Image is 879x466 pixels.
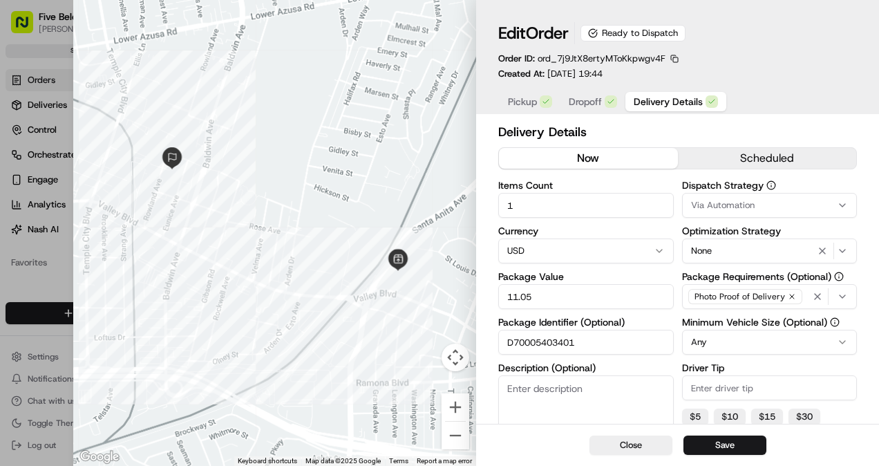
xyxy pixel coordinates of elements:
a: Open this area in Google Maps (opens a new window) [77,448,122,466]
button: scheduled [678,148,857,169]
h1: Edit [498,22,569,44]
input: Enter driver tip [682,375,858,400]
div: Ready to Dispatch [580,25,686,41]
button: Minimum Vehicle Size (Optional) [830,317,840,327]
button: Dispatch Strategy [766,180,776,190]
button: None [682,239,858,263]
span: ord_7j9JtX8ertyMToKkpwgv4F [538,53,665,64]
button: Zoom in [442,393,469,421]
label: Minimum Vehicle Size (Optional) [682,317,858,327]
a: Terms (opens in new tab) [389,457,408,465]
label: Dispatch Strategy [682,180,858,190]
button: Map camera controls [442,344,469,371]
span: Map data ©2025 Google [305,457,381,465]
span: Photo Proof of Delivery [694,291,785,302]
button: Zoom out [442,422,469,449]
span: Via Automation [691,199,755,212]
label: Description (Optional) [498,363,674,373]
input: Enter items count [498,193,674,218]
img: Google [77,448,122,466]
span: None [691,245,712,257]
label: Package Requirements (Optional) [682,272,858,281]
button: Close [589,436,672,455]
button: Via Automation [682,193,858,218]
label: Package Value [498,272,674,281]
label: Driver Tip [682,363,858,373]
input: Enter package value [498,284,674,309]
label: Package Identifier (Optional) [498,317,674,327]
input: Enter package identifier [498,330,674,355]
button: Photo Proof of Delivery [682,284,858,309]
a: Report a map error [417,457,472,465]
button: now [499,148,678,169]
h2: Delivery Details [498,122,857,142]
button: $30 [788,409,820,425]
button: $5 [682,409,708,425]
p: Created At: [498,68,603,80]
span: [DATE] 19:44 [547,68,603,80]
span: Delivery Details [634,95,703,109]
button: $10 [714,409,746,425]
label: Items Count [498,180,674,190]
span: Pickup [508,95,537,109]
button: Keyboard shortcuts [238,456,297,466]
p: Order ID: [498,53,665,65]
span: Dropoff [569,95,602,109]
label: Currency [498,226,674,236]
button: Save [683,436,766,455]
span: Order [526,22,569,44]
button: $15 [751,409,783,425]
label: Optimization Strategy [682,226,858,236]
button: Package Requirements (Optional) [834,272,844,281]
